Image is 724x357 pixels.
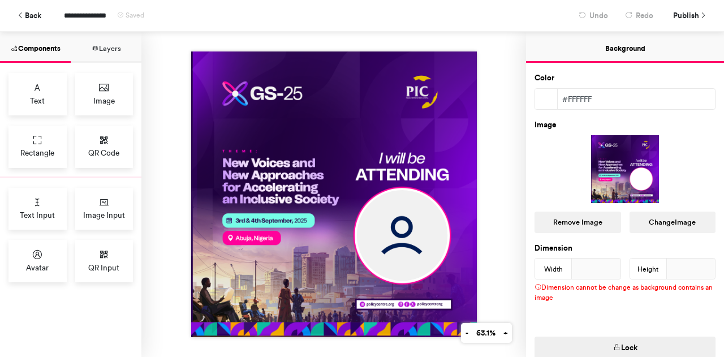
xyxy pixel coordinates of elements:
button: Background [526,32,724,63]
div: Dimension cannot be change as background contains an image [526,279,724,311]
span: Saved [126,11,144,19]
button: Remove Image [535,212,621,233]
div: Width [535,259,572,280]
span: Rectangle [20,147,54,158]
span: QR Code [88,147,119,158]
img: Avatar [356,190,447,281]
button: + [499,323,512,343]
button: Publish [665,6,713,25]
button: Layers [71,32,141,63]
span: Image Input [83,209,125,221]
img: Background [191,51,477,337]
span: QR Input [88,262,119,273]
button: Back [11,6,47,25]
button: - [461,323,472,343]
span: Text [30,95,45,106]
label: Dimension [535,243,572,254]
button: 63.1% [472,323,499,343]
span: Publish [673,6,699,25]
div: #ffffff [558,89,715,109]
label: Image [535,119,556,131]
span: Image [93,95,115,106]
button: ChangeImage [630,212,716,233]
div: Height [630,259,667,280]
span: Text Input [20,209,55,221]
label: Color [535,72,554,84]
span: Avatar [26,262,49,273]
